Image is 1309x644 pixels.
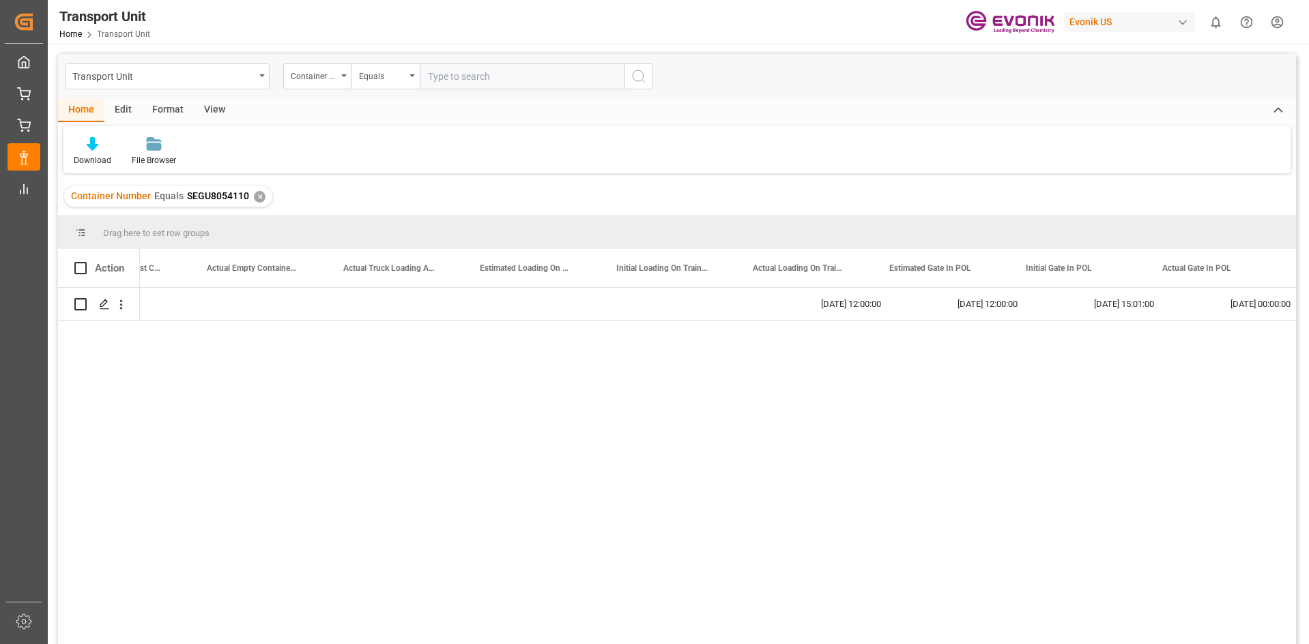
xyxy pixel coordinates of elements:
[104,99,142,122] div: Edit
[480,263,571,273] span: Estimated Loading On Train (Origin)
[72,67,255,84] div: Transport Unit
[805,288,941,320] div: [DATE] 12:00:00
[132,154,176,166] div: File Browser
[1200,7,1231,38] button: show 0 new notifications
[142,99,194,122] div: Format
[616,263,708,273] span: Initial Loading On Train (Origin)
[420,63,624,89] input: Type to search
[65,63,270,89] button: open menu
[58,288,140,321] div: Press SPACE to select this row.
[103,228,210,238] span: Drag here to set row groups
[343,263,435,273] span: Actual Truck Loading At Loading Site
[753,263,844,273] span: Actual Loading On Train (Origin)
[351,63,420,89] button: open menu
[283,63,351,89] button: open menu
[941,288,1078,320] div: [DATE] 12:00:00
[889,263,971,273] span: Estimated Gate In POL
[71,190,151,201] span: Container Number
[154,190,184,201] span: Equals
[58,99,104,122] div: Home
[1231,7,1262,38] button: Help Center
[207,263,298,273] span: Actual Empty Container Pickup
[95,262,124,274] div: Action
[74,154,111,166] div: Download
[624,63,653,89] button: search button
[59,6,150,27] div: Transport Unit
[254,191,265,203] div: ✕
[966,10,1054,34] img: Evonik-brand-mark-Deep-Purple-RGB.jpeg_1700498283.jpeg
[194,99,235,122] div: View
[1078,288,1214,320] div: [DATE] 15:01:00
[187,190,249,201] span: SEGU8054110
[291,67,337,83] div: Container Number
[1064,12,1195,32] div: Evonik US
[1064,9,1200,35] button: Evonik US
[59,29,82,39] a: Home
[1026,263,1092,273] span: Initial Gate In POL
[359,67,405,83] div: Equals
[1162,263,1231,273] span: Actual Gate In POL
